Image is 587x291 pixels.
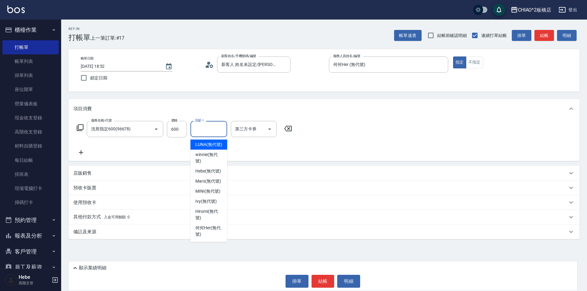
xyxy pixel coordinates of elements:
div: 店販銷售 [68,166,580,180]
span: 結帳前確認明細 [437,32,467,39]
a: 現金收支登錄 [2,111,59,125]
label: 洗髮-1 [195,118,204,123]
span: winnie (無代號) [195,151,222,164]
label: 價格 [171,118,178,123]
span: Ivy (無代號) [195,198,217,205]
a: 營業儀表板 [2,97,59,111]
p: 項目消費 [73,106,92,112]
h2: Key In [68,27,90,31]
span: 上一筆訂單:#17 [90,34,125,42]
button: 客戶管理 [2,244,59,260]
a: 材料自購登錄 [2,139,59,153]
span: LUNA (無代號) [195,141,222,148]
p: 使用預收卡 [73,199,96,206]
a: 帳單列表 [2,54,59,68]
label: 顧客姓名/手機號碼/編號 [221,54,256,58]
h5: Hebe [19,274,50,280]
a: 每日結帳 [2,153,59,167]
button: 明細 [337,275,360,288]
button: Choose date, selected date is 2025-09-13 [161,59,176,74]
button: 帳單速查 [394,30,422,41]
button: 結帳 [534,30,554,41]
button: 登出 [556,4,580,16]
button: Open [265,124,275,134]
img: Person [5,274,17,286]
label: 帳單日期 [81,56,94,61]
h3: 打帳單 [68,33,90,42]
div: 備註及來源 [68,224,580,239]
button: 明細 [557,30,577,41]
button: 櫃檯作業 [2,22,59,38]
span: MINI (無代號) [195,188,220,195]
a: 現場電腦打卡 [2,181,59,195]
button: 掛單 [512,30,531,41]
button: Open [151,124,161,134]
button: 員工及薪資 [2,259,59,275]
span: Mars (無代號) [195,178,221,184]
span: Hebe (無代號) [195,168,221,174]
p: 備註及來源 [73,229,96,235]
a: 打帳單 [2,40,59,54]
a: 掛單列表 [2,68,59,82]
p: 預收卡販賣 [73,185,96,191]
label: 服務人員姓名/編號 [333,54,360,58]
span: Hiromi (無代號) [195,208,222,221]
img: Logo [7,5,25,13]
button: 預約管理 [2,212,59,228]
button: 不指定 [466,56,483,68]
p: 其他付款方式 [73,214,130,220]
p: 高階主管 [19,280,50,286]
a: 座位開單 [2,82,59,96]
span: 入金可用餘額: 0 [104,215,130,219]
input: YYYY/MM/DD hh:mm [81,61,159,71]
a: 掃碼打卡 [2,195,59,209]
div: 其他付款方式入金可用餘額: 0 [68,210,580,224]
label: 服務名稱/代號 [91,118,112,123]
div: 使用預收卡 [68,195,580,210]
button: 掛單 [286,275,308,288]
button: 指定 [453,56,466,68]
a: 排班表 [2,167,59,181]
span: 何何Her (無代號) [195,225,222,238]
button: 報表及分析 [2,228,59,244]
p: 顯示業績明細 [79,265,106,271]
a: 高階收支登錄 [2,125,59,139]
button: save [493,4,505,16]
span: 鎖定日期 [90,75,107,81]
div: 預收卡販賣 [68,180,580,195]
p: 店販銷售 [73,170,92,176]
button: 結帳 [312,275,334,288]
span: 連續打單結帳 [481,32,507,39]
button: CHIAO^2板橋店 [508,4,554,16]
div: CHIAO^2板橋店 [518,6,552,14]
div: 項目消費 [68,99,580,118]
